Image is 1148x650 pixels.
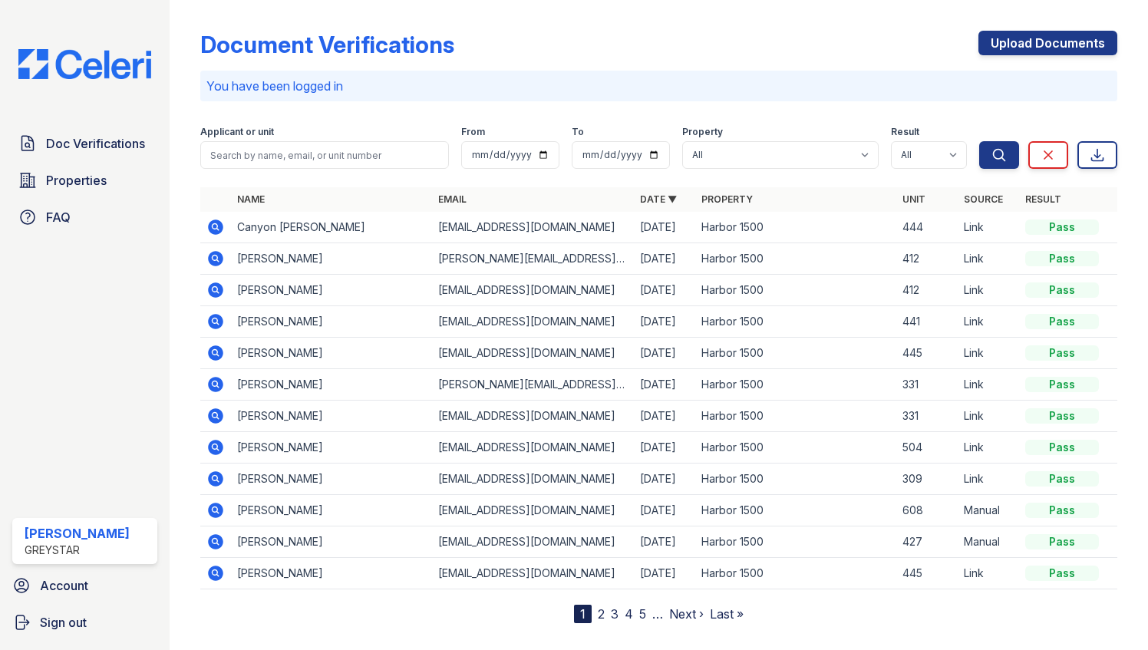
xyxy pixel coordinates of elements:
[652,605,663,623] span: …
[640,193,677,205] a: Date ▼
[1025,193,1061,205] a: Result
[200,126,274,138] label: Applicant or unit
[669,606,704,622] a: Next ›
[634,526,695,558] td: [DATE]
[896,212,958,243] td: 444
[634,306,695,338] td: [DATE]
[231,526,433,558] td: [PERSON_NAME]
[12,202,157,233] a: FAQ
[206,77,1112,95] p: You have been logged in
[958,212,1019,243] td: Link
[231,495,433,526] td: [PERSON_NAME]
[634,464,695,495] td: [DATE]
[231,306,433,338] td: [PERSON_NAME]
[695,243,897,275] td: Harbor 1500
[634,401,695,432] td: [DATE]
[1025,282,1099,298] div: Pass
[1025,251,1099,266] div: Pass
[611,606,619,622] a: 3
[634,338,695,369] td: [DATE]
[40,576,88,595] span: Account
[231,432,433,464] td: [PERSON_NAME]
[572,126,584,138] label: To
[695,306,897,338] td: Harbor 1500
[1025,377,1099,392] div: Pass
[682,126,723,138] label: Property
[695,558,897,589] td: Harbor 1500
[438,193,467,205] a: Email
[634,558,695,589] td: [DATE]
[598,606,605,622] a: 2
[958,338,1019,369] td: Link
[432,464,634,495] td: [EMAIL_ADDRESS][DOMAIN_NAME]
[695,212,897,243] td: Harbor 1500
[25,524,130,543] div: [PERSON_NAME]
[695,401,897,432] td: Harbor 1500
[634,432,695,464] td: [DATE]
[896,369,958,401] td: 331
[432,369,634,401] td: [PERSON_NAME][EMAIL_ADDRESS][DOMAIN_NAME]
[695,432,897,464] td: Harbor 1500
[6,570,163,601] a: Account
[896,243,958,275] td: 412
[231,401,433,432] td: [PERSON_NAME]
[461,126,485,138] label: From
[896,526,958,558] td: 427
[1025,471,1099,487] div: Pass
[237,193,265,205] a: Name
[695,275,897,306] td: Harbor 1500
[432,558,634,589] td: [EMAIL_ADDRESS][DOMAIN_NAME]
[12,128,157,159] a: Doc Verifications
[1025,219,1099,235] div: Pass
[625,606,633,622] a: 4
[432,243,634,275] td: [PERSON_NAME][EMAIL_ADDRESS][PERSON_NAME][DOMAIN_NAME]
[958,243,1019,275] td: Link
[46,171,107,190] span: Properties
[46,134,145,153] span: Doc Verifications
[12,165,157,196] a: Properties
[432,306,634,338] td: [EMAIL_ADDRESS][DOMAIN_NAME]
[896,338,958,369] td: 445
[432,212,634,243] td: [EMAIL_ADDRESS][DOMAIN_NAME]
[200,141,450,169] input: Search by name, email, or unit number
[200,31,454,58] div: Document Verifications
[231,243,433,275] td: [PERSON_NAME]
[958,495,1019,526] td: Manual
[432,432,634,464] td: [EMAIL_ADDRESS][DOMAIN_NAME]
[432,495,634,526] td: [EMAIL_ADDRESS][DOMAIN_NAME]
[634,243,695,275] td: [DATE]
[1025,345,1099,361] div: Pass
[634,212,695,243] td: [DATE]
[6,607,163,638] a: Sign out
[231,212,433,243] td: Canyon [PERSON_NAME]
[231,338,433,369] td: [PERSON_NAME]
[958,432,1019,464] td: Link
[891,126,919,138] label: Result
[958,275,1019,306] td: Link
[46,208,71,226] span: FAQ
[695,338,897,369] td: Harbor 1500
[1025,534,1099,549] div: Pass
[695,526,897,558] td: Harbor 1500
[896,275,958,306] td: 412
[896,306,958,338] td: 441
[958,306,1019,338] td: Link
[1025,503,1099,518] div: Pass
[896,464,958,495] td: 309
[231,558,433,589] td: [PERSON_NAME]
[695,495,897,526] td: Harbor 1500
[634,275,695,306] td: [DATE]
[958,401,1019,432] td: Link
[634,495,695,526] td: [DATE]
[6,49,163,79] img: CE_Logo_Blue-a8612792a0a2168367f1c8372b55b34899dd931a85d93a1a3d3e32e68fde9ad4.png
[432,401,634,432] td: [EMAIL_ADDRESS][DOMAIN_NAME]
[896,558,958,589] td: 445
[639,606,646,622] a: 5
[958,526,1019,558] td: Manual
[902,193,925,205] a: Unit
[432,526,634,558] td: [EMAIL_ADDRESS][DOMAIN_NAME]
[1025,408,1099,424] div: Pass
[958,464,1019,495] td: Link
[574,605,592,623] div: 1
